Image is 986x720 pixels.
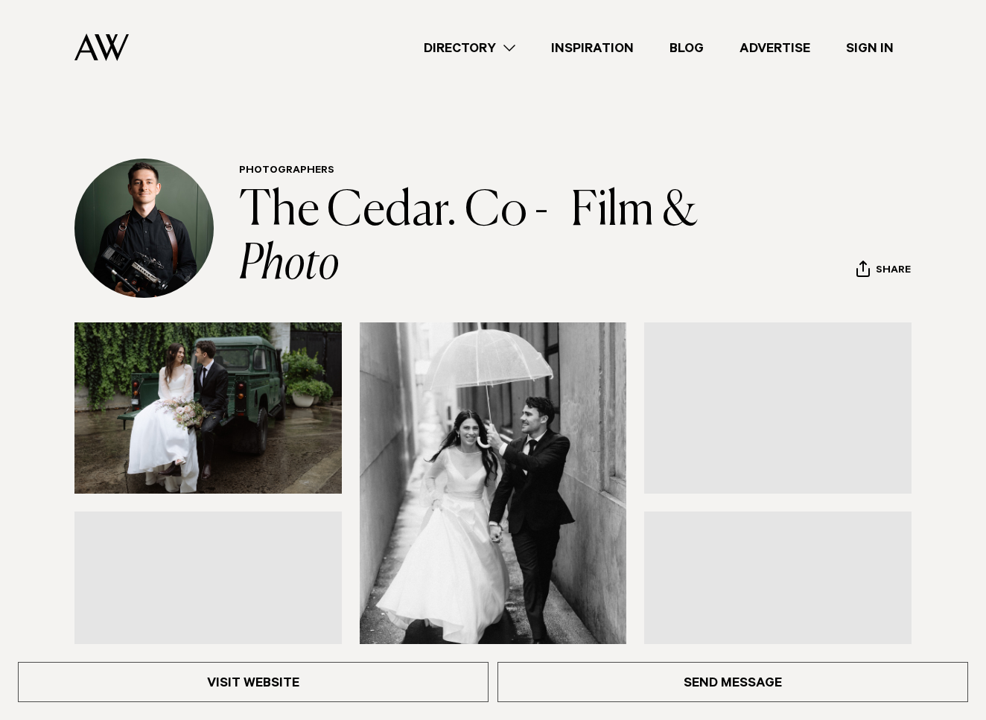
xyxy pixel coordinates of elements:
[652,38,722,58] a: Blog
[239,188,705,289] a: The Cedar. Co - Film & Photo
[406,38,533,58] a: Directory
[239,165,334,177] a: Photographers
[722,38,828,58] a: Advertise
[18,662,489,702] a: Visit Website
[497,662,968,702] a: Send Message
[74,159,214,298] img: Profile Avatar
[856,260,912,282] button: Share
[876,264,911,278] span: Share
[828,38,912,58] a: Sign In
[74,34,129,61] img: Auckland Weddings Logo
[533,38,652,58] a: Inspiration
